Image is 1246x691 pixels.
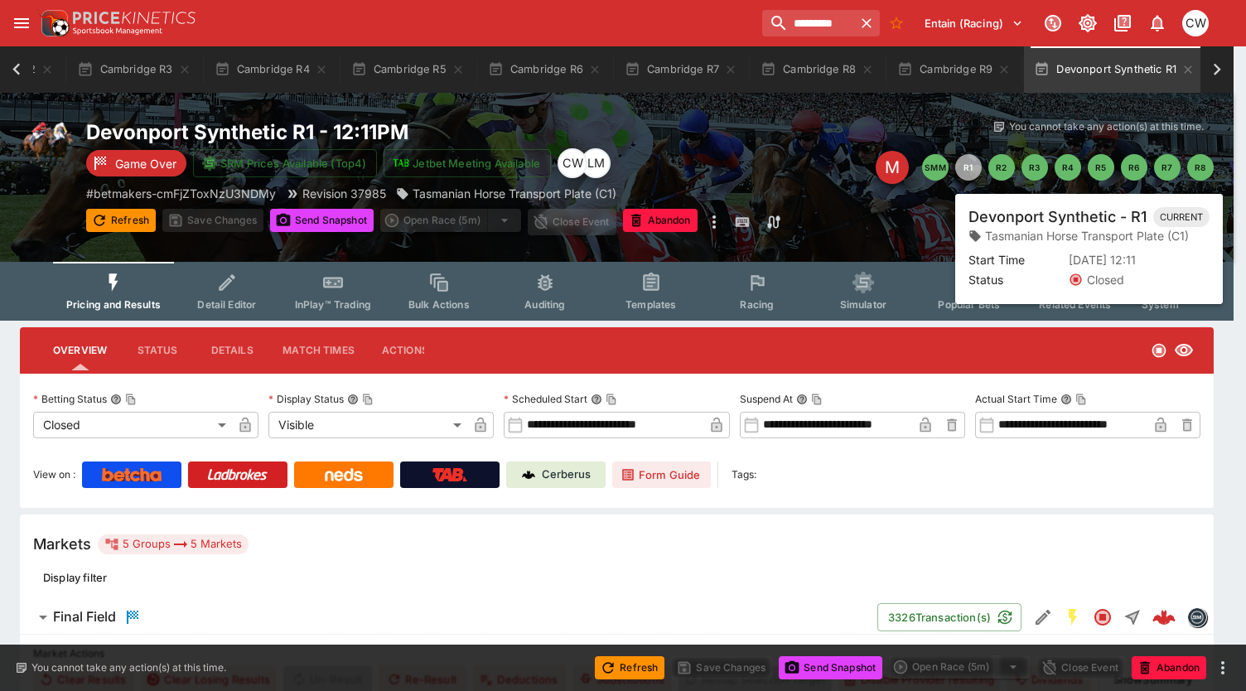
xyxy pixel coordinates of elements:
[102,468,162,481] img: Betcha
[779,656,882,679] button: Send Snapshot
[40,331,120,370] button: Overview
[1177,5,1214,41] button: Clint Wallis
[302,185,386,202] p: Revision 37985
[998,214,1043,231] p: Overtype
[207,468,268,481] img: Ladbrokes
[581,148,611,178] div: Luigi Mollo
[971,210,1214,235] div: Start From
[1152,606,1176,629] img: logo-cerberus--red.svg
[887,46,1021,93] button: Cambridge R9
[876,151,909,184] div: Edit Meeting
[295,298,371,311] span: InPlay™ Trading
[384,149,551,177] button: Jetbet Meeting Available
[1039,298,1111,311] span: Related Events
[938,298,1000,311] span: Popular Bets
[1077,214,1119,231] p: Override
[1075,394,1087,405] button: Copy To Clipboard
[432,468,467,481] img: TabNZ
[1132,656,1206,679] button: Abandon
[955,154,982,181] button: R1
[615,46,747,93] button: Cambridge R7
[1028,602,1058,632] button: Edit Detail
[606,394,617,405] button: Copy To Clipboard
[269,331,368,370] button: Match Times
[197,298,256,311] span: Detail Editor
[380,209,521,232] div: split button
[1151,342,1167,359] svg: Closed
[1055,154,1081,181] button: R4
[67,46,200,93] button: Cambridge R3
[86,209,156,232] button: Refresh
[193,149,377,177] button: SRM Prices Available (Top4)
[1088,154,1114,181] button: R5
[73,27,162,35] img: Sportsbook Management
[33,412,232,438] div: Closed
[1154,214,1206,231] p: Auto-Save
[1213,658,1233,678] button: more
[1118,602,1147,632] button: Straight
[732,461,756,488] label: Tags:
[270,209,374,232] button: Send Snapshot
[1187,154,1214,181] button: R8
[325,468,362,481] img: Neds
[1188,608,1206,626] img: betmakers
[595,656,664,679] button: Refresh
[1038,8,1068,38] button: Connected to PK
[478,46,611,93] button: Cambridge R6
[36,7,70,40] img: PriceKinetics Logo
[740,298,774,311] span: Racing
[33,534,91,553] h5: Markets
[740,392,793,406] p: Suspend At
[1152,606,1176,629] div: bde96234-fde3-4f5a-aab8-9b530ef50282
[53,262,1181,321] div: Event type filters
[1073,8,1103,38] button: Toggle light/dark mode
[922,154,949,181] button: SMM
[840,298,886,311] span: Simulator
[1108,8,1137,38] button: Documentation
[988,154,1015,181] button: R2
[66,298,161,311] span: Pricing and Results
[413,185,616,202] p: Tasmanian Horse Transport Plate (C1)
[86,119,744,145] h2: Copy To Clipboard
[1021,154,1048,181] button: R3
[205,46,338,93] button: Cambridge R4
[542,466,591,483] p: Cerberus
[73,12,196,24] img: PriceKinetics
[883,10,910,36] button: No Bookmarks
[1154,154,1181,181] button: R7
[33,564,117,591] button: Display filter
[33,392,107,406] p: Betting Status
[31,660,226,675] p: You cannot take any action(s) at this time.
[811,394,823,405] button: Copy To Clipboard
[1187,607,1207,627] div: betmakers
[7,8,36,38] button: open drawer
[20,119,73,172] img: horse_racing.png
[1093,607,1113,627] svg: Closed
[704,209,724,235] button: more
[522,468,535,481] img: Cerberus
[1174,341,1194,360] svg: Visible
[125,394,137,405] button: Copy To Clipboard
[1121,154,1147,181] button: R6
[623,209,698,232] button: Abandon
[1024,46,1205,93] button: Devonport Synthetic R1
[115,155,176,172] p: Game Over
[1147,601,1181,634] a: bde96234-fde3-4f5a-aab8-9b530ef50282
[33,461,75,488] label: View on :
[1009,119,1204,134] p: You cannot take any action(s) at this time.
[408,298,470,311] span: Bulk Actions
[1088,602,1118,632] button: Closed
[368,331,442,370] button: Actions
[524,298,565,311] span: Auditing
[762,10,853,36] input: search
[1182,10,1209,36] div: Clint Wallis
[922,154,1214,181] nav: pagination navigation
[751,46,884,93] button: Cambridge R8
[623,211,698,228] span: Mark an event as closed and abandoned.
[104,534,242,554] div: 5 Groups 5 Markets
[915,10,1033,36] button: Select Tenant
[268,412,467,438] div: Visible
[889,655,1030,679] div: split button
[558,148,587,178] div: Clint Wallis
[120,331,195,370] button: Status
